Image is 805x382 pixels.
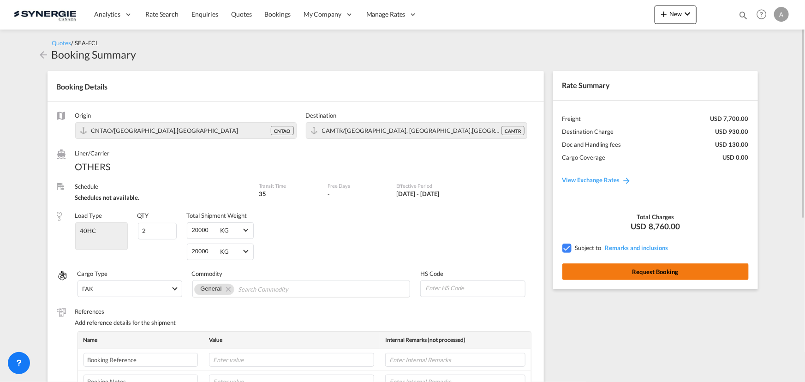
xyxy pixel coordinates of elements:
[83,353,198,367] input: Enter label
[658,10,693,18] span: New
[75,182,250,191] label: Schedule
[716,140,749,149] div: USD 130.00
[562,221,749,232] div: USD
[710,114,749,123] div: USD 7,700.00
[14,4,76,25] img: 1f56c880d42311ef80fc7dca854c8e59.png
[658,8,669,19] md-icon: icon-plus 400-fg
[723,153,749,161] div: USD 0.00
[75,318,535,327] div: Add reference details for the shipment
[271,126,294,135] div: CNTAO
[191,244,217,258] input: Weight
[397,182,479,189] label: Effective Period
[78,281,183,297] md-select: Select Cargo type: FAK
[622,176,632,185] md-icon: icon-arrow-right
[75,160,250,173] span: OTHERS
[328,190,330,198] div: -
[77,224,127,238] input: Load Type
[562,213,749,221] div: Total Charges
[75,149,250,157] label: Liner/Carrier
[145,10,179,18] span: Rate Search
[562,127,614,136] div: Destination Charge
[38,49,49,60] md-icon: icon-arrow-left
[553,167,641,193] a: View Exchange Rates
[738,10,748,20] md-icon: icon-magnify
[221,227,229,234] div: KG
[754,6,769,22] span: Help
[501,126,525,135] div: CAMTR
[420,269,525,278] label: HS Code
[774,7,789,22] div: A
[52,39,72,47] span: Quotes
[562,140,621,149] div: Doc and Handling fees
[562,153,606,161] div: Cargo Coverage
[397,190,440,198] div: 29 Sep 2025 - 14 Oct 2025
[328,182,387,189] label: Free Days
[57,149,66,159] md-icon: /assets/icons/custom/liner-aaa8ad.svg
[191,10,218,18] span: Enquiries
[649,221,680,232] span: 8,760.00
[72,39,99,47] span: / SEA-FCL
[655,6,697,24] button: icon-plus 400-fgNewicon-chevron-down
[322,127,534,134] span: CAMTR/Montreal, QC,Americas
[424,281,525,295] input: Enter HS Code
[239,282,323,297] input: Search Commodity
[603,244,668,251] span: REMARKSINCLUSIONS
[265,10,291,18] span: Bookings
[38,47,52,62] div: icon-arrow-left
[231,10,251,18] span: Quotes
[562,114,581,123] div: Freight
[553,71,758,100] div: Rate Summary
[754,6,774,23] div: Help
[187,211,247,220] div: Total Shipment Weight
[138,223,177,239] input: Qty
[137,211,149,220] div: QTY
[200,284,223,293] div: General. Press delete to remove this chip.
[192,281,410,297] md-chips-wrap: Chips container. Use arrow keys to select chips.
[78,332,204,349] th: Name
[259,190,318,198] div: 35
[306,111,527,119] label: Destination
[75,193,250,202] div: Schedules not available.
[221,248,229,255] div: KG
[75,307,535,316] label: References
[57,82,108,91] span: Booking Details
[191,269,411,278] label: Commodity
[75,111,297,119] label: Origin
[209,353,374,367] input: Enter value
[738,10,748,24] div: icon-magnify
[380,332,531,349] th: Internal Remarks (not processed)
[203,332,380,349] th: Value
[716,127,749,136] div: USD 930.00
[385,353,525,367] input: Enter Internal Remarks
[94,10,120,19] span: Analytics
[78,269,183,278] label: Cargo Type
[562,263,749,280] button: Request Booking
[52,47,137,62] div: Booking Summary
[682,8,693,19] md-icon: icon-chevron-down
[575,244,602,251] span: Subject to
[83,285,94,292] div: FAK
[91,127,239,134] span: CNTAO/Qingdao,Asia Pacific
[259,182,318,189] label: Transit Time
[366,10,405,19] span: Manage Rates
[220,284,234,293] button: Remove General
[304,10,341,19] span: My Company
[200,285,221,292] span: General
[75,211,102,220] div: Load Type
[191,223,217,237] input: Weight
